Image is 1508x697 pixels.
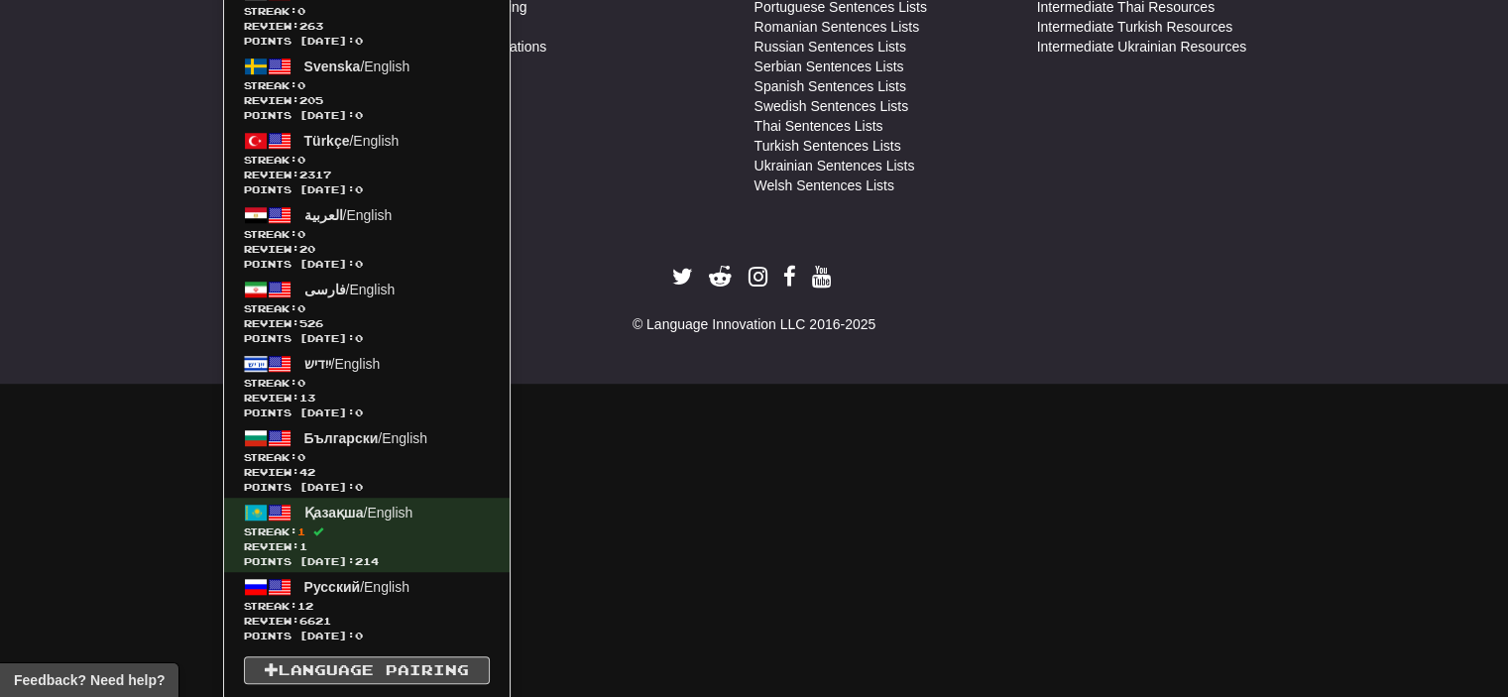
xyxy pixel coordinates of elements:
a: Ukrainian Sentences Lists [754,156,915,175]
span: Points [DATE]: 214 [244,554,490,569]
span: 0 [297,79,305,91]
span: Points [DATE]: 0 [244,480,490,495]
span: 0 [297,377,305,389]
span: Streak: [244,227,490,242]
span: Streak: [244,524,490,539]
span: Review: 42 [244,465,490,480]
span: / English [304,505,413,521]
a: Turkish Sentences Lists [754,136,901,156]
span: Review: 20 [244,242,490,257]
a: Welsh Sentences Lists [754,175,894,195]
span: 0 [297,302,305,314]
span: Streak: [244,301,490,316]
span: Қазақша [304,505,364,521]
span: 0 [297,5,305,17]
a: Қазақша/EnglishStreak:1 Review:1Points [DATE]:214 [224,498,510,572]
a: فارسی/EnglishStreak:0 Review:526Points [DATE]:0 [224,275,510,349]
span: Points [DATE]: 0 [244,257,490,272]
a: Serbian Sentences Lists [754,57,904,76]
a: Romanian Sentences Lists [754,17,920,37]
span: / English [304,579,409,595]
span: Review: 13 [244,391,490,406]
span: Svenska [304,58,361,74]
span: / English [304,430,428,446]
span: / English [304,207,393,223]
span: Points [DATE]: 0 [244,331,490,346]
span: Streak: [244,376,490,391]
a: Български/EnglishStreak:0 Review:42Points [DATE]:0 [224,423,510,498]
a: Thai Sentences Lists [754,116,883,136]
span: Review: 6621 [244,614,490,629]
span: Open feedback widget [14,670,165,690]
div: © Language Innovation LLC 2016-2025 [189,314,1320,334]
span: Български [304,430,379,446]
span: / English [304,356,381,372]
a: Intermediate Turkish Resources [1037,17,1233,37]
span: العربية [304,207,343,223]
span: / English [304,58,410,74]
a: Russian Sentences Lists [754,37,906,57]
a: Spanish Sentences Lists [754,76,906,96]
a: Türkçe/EnglishStreak:0 Review:2317Points [DATE]:0 [224,126,510,200]
a: العربية/EnglishStreak:0 Review:20Points [DATE]:0 [224,200,510,275]
a: Swedish Sentences Lists [754,96,909,116]
span: Streak: [244,4,490,19]
span: Streak: [244,599,490,614]
span: / English [304,133,400,149]
span: Points [DATE]: 0 [244,34,490,49]
span: ייִדיש [304,356,331,372]
span: Review: 526 [244,316,490,331]
a: Language Pairing [244,656,490,684]
span: Türkçe [304,133,350,149]
span: Review: 2317 [244,168,490,182]
span: Review: 1 [244,539,490,554]
span: 12 [297,600,313,612]
span: 0 [297,154,305,166]
span: Review: 263 [244,19,490,34]
span: Points [DATE]: 0 [244,629,490,643]
span: Streak: [244,450,490,465]
span: Review: 205 [244,93,490,108]
span: 0 [297,228,305,240]
a: Intermediate Ukrainian Resources [1037,37,1247,57]
a: Русский/EnglishStreak:12 Review:6621Points [DATE]:0 [224,572,510,646]
span: 1 [297,525,305,537]
span: Points [DATE]: 0 [244,182,490,197]
span: Streak: [244,78,490,93]
span: Points [DATE]: 0 [244,406,490,420]
span: فارسی [304,282,346,297]
span: 0 [297,451,305,463]
span: Streak: [244,153,490,168]
span: / English [304,282,396,297]
span: Points [DATE]: 0 [244,108,490,123]
a: Svenska/EnglishStreak:0 Review:205Points [DATE]:0 [224,52,510,126]
span: Русский [304,579,361,595]
a: ייִדיש/EnglishStreak:0 Review:13Points [DATE]:0 [224,349,510,423]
